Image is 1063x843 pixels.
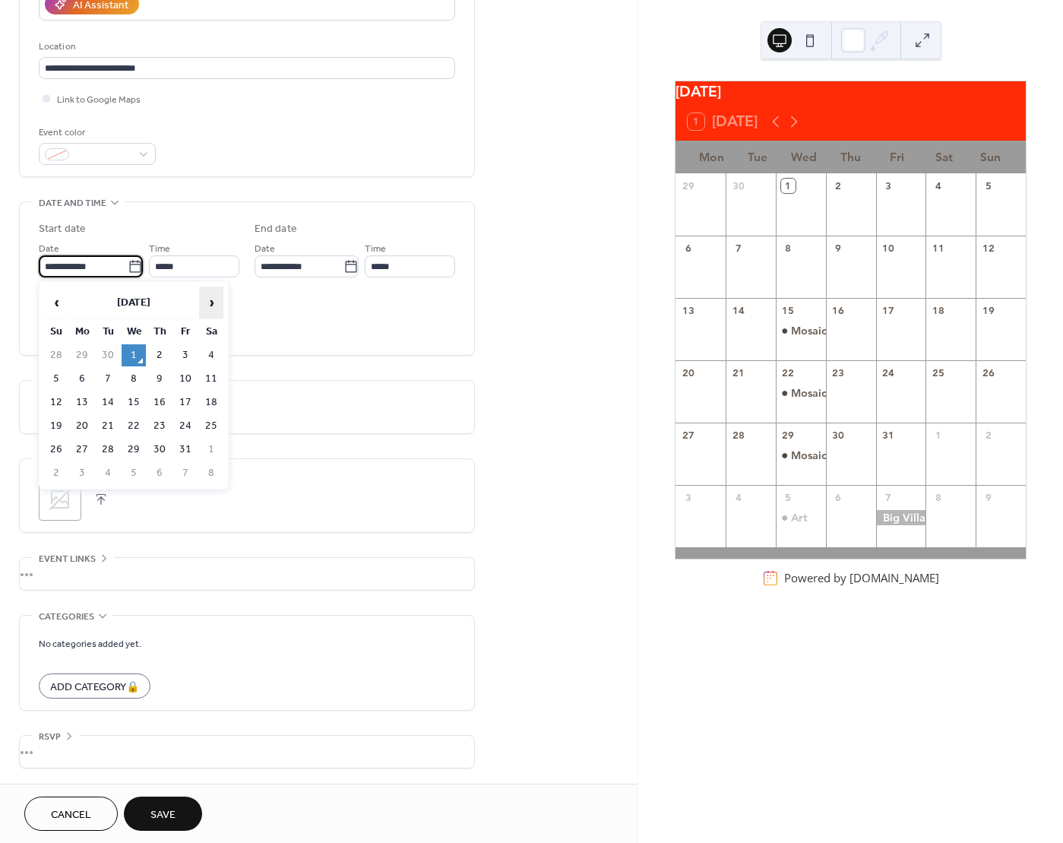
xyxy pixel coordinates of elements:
[731,179,745,192] div: 30
[776,323,826,338] div: Mosaics
[784,571,939,586] div: Powered by
[70,368,94,390] td: 6
[776,385,826,401] div: Mosaics
[981,303,995,317] div: 19
[70,391,94,414] td: 13
[39,195,106,211] span: Date and time
[932,303,945,317] div: 18
[173,391,198,414] td: 17
[932,429,945,442] div: 1
[44,391,68,414] td: 12
[874,141,920,173] div: Fri
[173,344,198,366] td: 3
[932,241,945,255] div: 11
[147,321,172,343] th: Th
[932,491,945,505] div: 8
[20,558,474,590] div: •••
[199,391,223,414] td: 18
[827,141,874,173] div: Thu
[921,141,967,173] div: Sat
[881,241,895,255] div: 10
[96,391,120,414] td: 14
[781,366,795,379] div: 22
[147,415,172,437] td: 23
[96,321,120,343] th: Tu
[147,344,172,366] td: 2
[24,797,118,831] button: Cancel
[199,321,223,343] th: Sa
[199,462,223,484] td: 8
[831,366,845,379] div: 23
[731,491,745,505] div: 4
[122,415,146,437] td: 22
[147,391,172,414] td: 16
[150,807,176,823] span: Save
[44,368,68,390] td: 5
[39,221,86,237] div: Start date
[682,179,695,192] div: 29
[831,303,845,317] div: 16
[147,462,172,484] td: 6
[881,491,895,505] div: 7
[981,366,995,379] div: 26
[44,344,68,366] td: 28
[173,439,198,461] td: 31
[365,241,386,257] span: Time
[831,241,845,255] div: 9
[682,241,695,255] div: 6
[881,303,895,317] div: 17
[149,241,170,257] span: Time
[688,141,734,173] div: Mon
[70,321,94,343] th: Mo
[200,287,223,318] span: ›
[122,391,146,414] td: 15
[682,366,695,379] div: 20
[731,366,745,379] div: 21
[96,368,120,390] td: 7
[682,491,695,505] div: 3
[70,415,94,437] td: 20
[967,141,1014,173] div: Sun
[44,439,68,461] td: 26
[781,179,795,192] div: 1
[776,448,826,463] div: Mosaics
[96,439,120,461] td: 28
[781,141,827,173] div: Wed
[70,344,94,366] td: 29
[96,462,120,484] td: 4
[39,729,61,745] span: RSVP
[39,551,96,567] span: Event links
[881,366,895,379] div: 24
[122,439,146,461] td: 29
[122,462,146,484] td: 5
[39,125,153,141] div: Event color
[45,287,68,318] span: ‹
[791,385,831,401] div: Mosaics
[147,368,172,390] td: 9
[791,510,808,525] div: Art
[147,439,172,461] td: 30
[675,81,1026,103] div: [DATE]
[849,571,939,586] a: [DOMAIN_NAME]
[731,429,745,442] div: 28
[981,179,995,192] div: 5
[70,287,198,319] th: [DATE]
[791,448,831,463] div: Mosaics
[173,415,198,437] td: 24
[731,241,745,255] div: 7
[255,221,297,237] div: End date
[39,241,59,257] span: Date
[122,368,146,390] td: 8
[122,321,146,343] th: We
[981,241,995,255] div: 12
[781,491,795,505] div: 5
[122,344,146,366] td: 1
[70,439,94,461] td: 27
[735,141,781,173] div: Tue
[876,510,926,525] div: Big Village Quiz
[44,415,68,437] td: 19
[881,179,895,192] div: 3
[20,736,474,768] div: •••
[39,636,141,652] span: No categories added yet.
